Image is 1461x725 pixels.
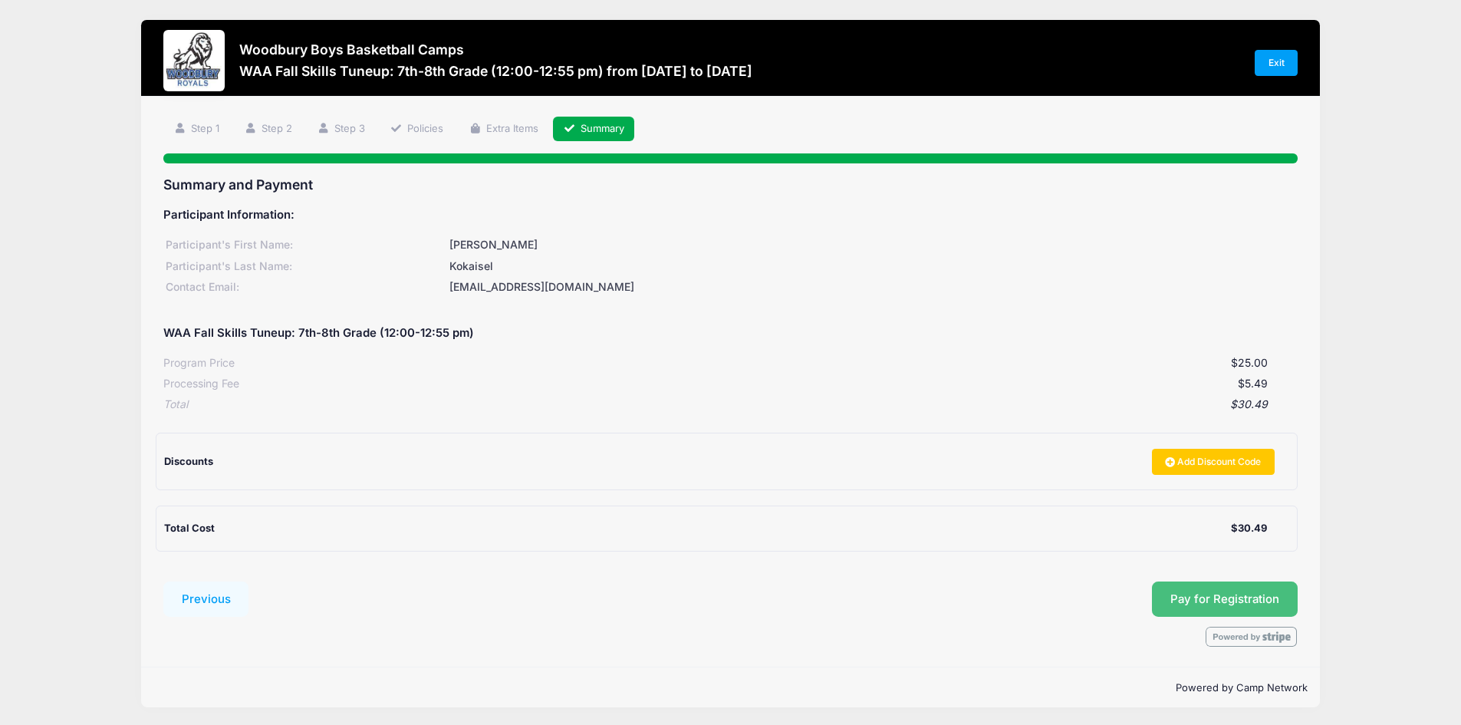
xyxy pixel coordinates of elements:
[164,455,213,467] span: Discounts
[163,237,447,253] div: Participant's First Name:
[163,376,239,392] div: Processing Fee
[163,397,188,413] div: Total
[380,117,454,142] a: Policies
[1152,449,1275,475] a: Add Discount Code
[163,279,447,295] div: Contact Email:
[307,117,375,142] a: Step 3
[239,376,1268,392] div: $5.49
[1170,592,1279,606] span: Pay for Registration
[188,397,1268,413] div: $30.49
[163,176,1298,193] h3: Summary and Payment
[239,41,752,58] h3: Woodbury Boys Basketball Camps
[553,117,634,142] a: Summary
[447,279,1298,295] div: [EMAIL_ADDRESS][DOMAIN_NAME]
[1255,50,1298,76] a: Exit
[1231,521,1267,536] div: $30.49
[164,521,1231,536] div: Total Cost
[447,259,1298,275] div: Kokaisel
[459,117,548,142] a: Extra Items
[163,582,249,617] button: Previous
[234,117,302,142] a: Step 2
[163,327,474,341] h5: WAA Fall Skills Tuneup: 7th-8th Grade (12:00-12:55 pm)
[163,117,229,142] a: Step 1
[447,237,1298,253] div: [PERSON_NAME]
[1231,356,1268,369] span: $25.00
[163,209,1298,222] h5: Participant Information:
[1152,582,1298,617] button: Pay for Registration
[153,681,1308,696] p: Powered by Camp Network
[163,259,447,275] div: Participant's Last Name:
[163,355,235,371] div: Program Price
[239,63,752,79] h3: WAA Fall Skills Tuneup: 7th-8th Grade (12:00-12:55 pm) from [DATE] to [DATE]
